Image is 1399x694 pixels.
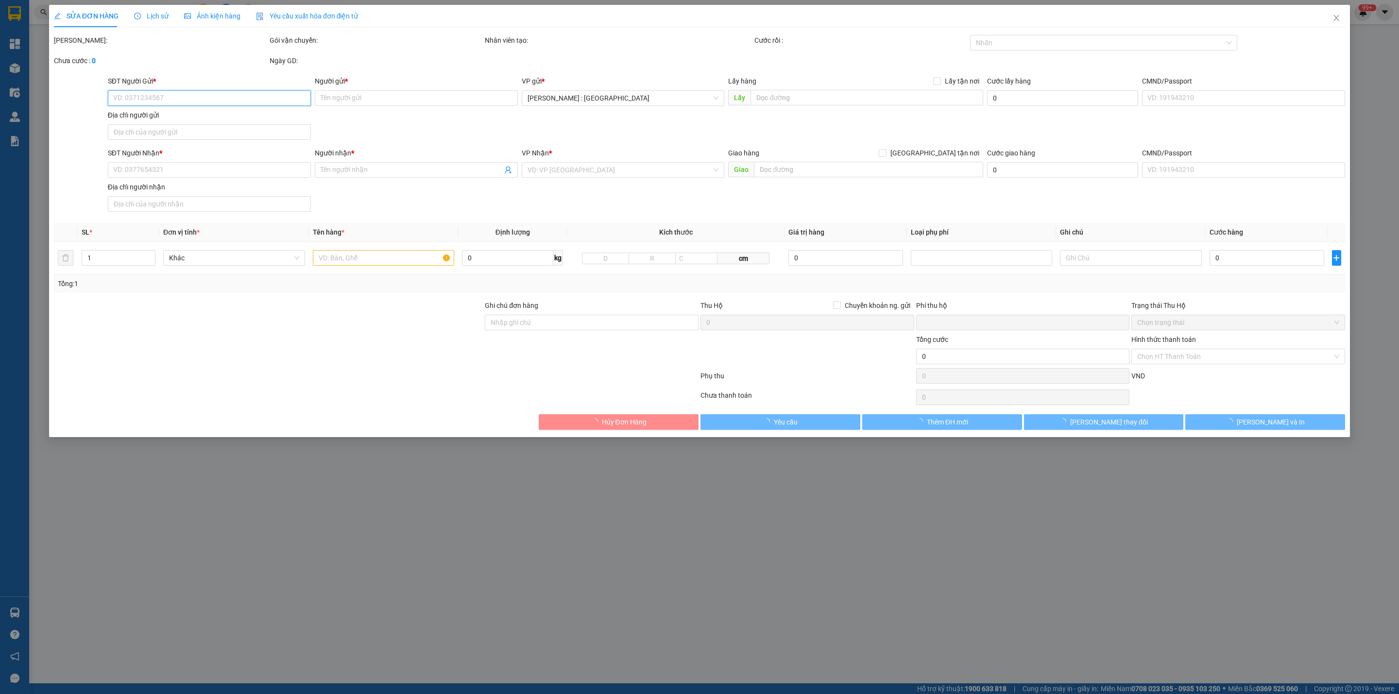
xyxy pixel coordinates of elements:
[987,149,1035,157] label: Cước giao hàng
[1226,418,1237,425] span: loading
[485,302,538,309] label: Ghi chú đơn hàng
[1024,414,1184,430] button: [PERSON_NAME] thay đổi
[887,148,983,158] span: [GEOGRAPHIC_DATA] tận nơi
[916,336,948,343] span: Tổng cước
[256,13,264,20] img: icon
[1237,417,1305,427] span: [PERSON_NAME] và In
[522,149,549,157] span: VP Nhận
[485,35,752,46] div: Nhân viên tạo:
[108,124,311,140] input: Địa chỉ của người gửi
[987,90,1138,106] input: Cước lấy hàng
[169,251,299,265] span: Khác
[58,278,539,289] div: Tổng: 1
[256,12,358,20] span: Yêu cầu xuất hóa đơn điện tử
[916,300,1130,315] div: Phí thu hộ
[184,13,191,19] span: picture
[987,162,1138,178] input: Cước giao hàng
[774,417,798,427] span: Yêu cầu
[1137,315,1339,330] span: Chọn trạng thái
[728,162,754,177] span: Giao
[699,371,915,388] div: Phụ thu
[58,250,73,266] button: delete
[927,417,968,427] span: Thêm ĐH mới
[751,90,983,105] input: Dọc đường
[108,110,311,120] div: Địa chỉ người gửi
[602,417,647,427] span: Hủy Đơn Hàng
[485,315,699,330] input: Ghi chú đơn hàng
[717,253,769,264] span: cm
[659,228,693,236] span: Kích thước
[1332,254,1341,262] span: plus
[1142,76,1345,86] div: CMND/Passport
[495,228,530,236] span: Định lượng
[907,223,1057,242] th: Loại phụ phí
[1131,300,1345,311] div: Trạng thái Thu Hộ
[92,57,96,65] b: 0
[108,148,311,158] div: SĐT Người Nhận
[539,414,699,430] button: Hủy Đơn Hàng
[1059,418,1070,425] span: loading
[82,228,89,236] span: SL
[134,13,141,19] span: clock-circle
[54,35,268,46] div: [PERSON_NAME]:
[108,182,311,192] div: Địa chỉ người nhận
[675,253,717,264] input: C
[916,418,927,425] span: loading
[313,228,344,236] span: Tên hàng
[754,35,968,46] div: Cước rồi :
[1323,5,1350,32] button: Close
[841,300,914,311] span: Chuyển khoản ng. gửi
[1056,223,1206,242] th: Ghi chú
[315,76,518,86] div: Người gửi
[163,228,200,236] span: Đơn vị tính
[108,76,311,86] div: SĐT Người Gửi
[700,302,723,309] span: Thu Hộ
[108,196,311,212] input: Địa chỉ của người nhận
[184,12,240,20] span: Ảnh kiện hàng
[1185,414,1345,430] button: [PERSON_NAME] và In
[270,55,483,66] div: Ngày GD:
[788,228,824,236] span: Giá trị hàng
[1131,372,1145,380] span: VND
[54,55,268,66] div: Chưa cước :
[728,149,759,157] span: Giao hàng
[313,250,455,266] input: VD: Bàn, Ghế
[1060,250,1202,266] input: Ghi Chú
[591,418,602,425] span: loading
[699,390,915,407] div: Chưa thanh toán
[1142,148,1345,158] div: CMND/Passport
[763,418,774,425] span: loading
[1070,417,1148,427] span: [PERSON_NAME] thay đổi
[54,13,61,19] span: edit
[1210,228,1243,236] span: Cước hàng
[582,253,629,264] input: D
[504,166,512,174] span: user-add
[862,414,1022,430] button: Thêm ĐH mới
[700,414,860,430] button: Yêu cầu
[315,148,518,158] div: Người nhận
[629,253,676,264] input: R
[522,76,725,86] div: VP gửi
[54,12,119,20] span: SỬA ĐƠN HÀNG
[728,77,756,85] span: Lấy hàng
[941,76,983,86] span: Lấy tận nơi
[528,91,719,105] span: Hồ Chí Minh : Kho Quận 12
[728,90,751,105] span: Lấy
[1131,336,1196,343] label: Hình thức thanh toán
[553,250,563,266] span: kg
[754,162,983,177] input: Dọc đường
[270,35,483,46] div: Gói vận chuyển:
[1332,14,1340,22] span: close
[134,12,169,20] span: Lịch sử
[987,77,1031,85] label: Cước lấy hàng
[1332,250,1341,266] button: plus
